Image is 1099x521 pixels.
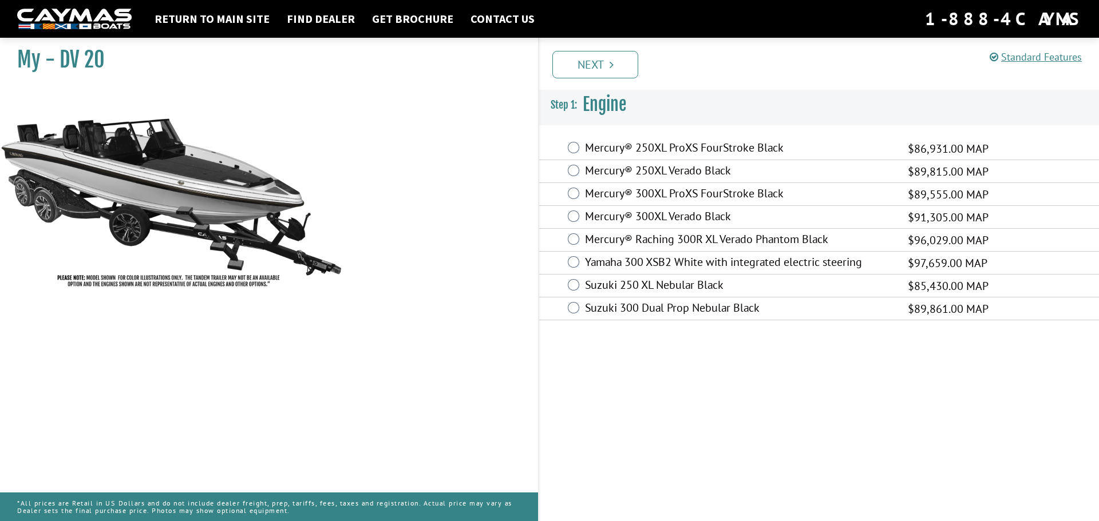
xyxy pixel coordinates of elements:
a: Return to main site [149,11,275,26]
label: Mercury® Raching 300R XL Verado Phantom Black [585,232,894,249]
span: $97,659.00 MAP [908,254,987,272]
span: $89,555.00 MAP [908,186,989,203]
label: Yamaha 300 XSB2 White with integrated electric steering [585,255,894,272]
span: $89,815.00 MAP [908,163,989,180]
a: Standard Features [990,50,1082,63]
h3: Engine [539,83,1099,126]
label: Mercury® 300XL Verado Black [585,209,894,226]
a: Contact Us [465,11,540,26]
span: $91,305.00 MAP [908,209,989,226]
a: Get Brochure [366,11,459,26]
label: Mercury® 250XL Verado Black [585,164,894,180]
h1: My - DV 20 [17,47,509,73]
span: $89,861.00 MAP [908,300,989,317]
ul: Pagination [549,49,1099,78]
label: Mercury® 300XL ProXS FourStroke Black [585,186,894,203]
span: $85,430.00 MAP [908,277,989,295]
label: Mercury® 250XL ProXS FourStroke Black [585,141,894,157]
span: $96,029.00 MAP [908,232,989,249]
label: Suzuki 250 XL Nebular Black [585,278,894,295]
a: Next [552,51,638,78]
div: 1-888-4CAYMAS [925,6,1082,31]
span: $86,931.00 MAP [908,140,989,157]
img: white-logo-c9c8dbefe5ff5ceceb0f0178aa75bf4bb51f6bca0971e226c86eb53dfe498488.png [17,9,132,30]
p: *All prices are Retail in US Dollars and do not include dealer freight, prep, tariffs, fees, taxe... [17,494,521,520]
a: Find Dealer [281,11,361,26]
label: Suzuki 300 Dual Prop Nebular Black [585,301,894,317]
